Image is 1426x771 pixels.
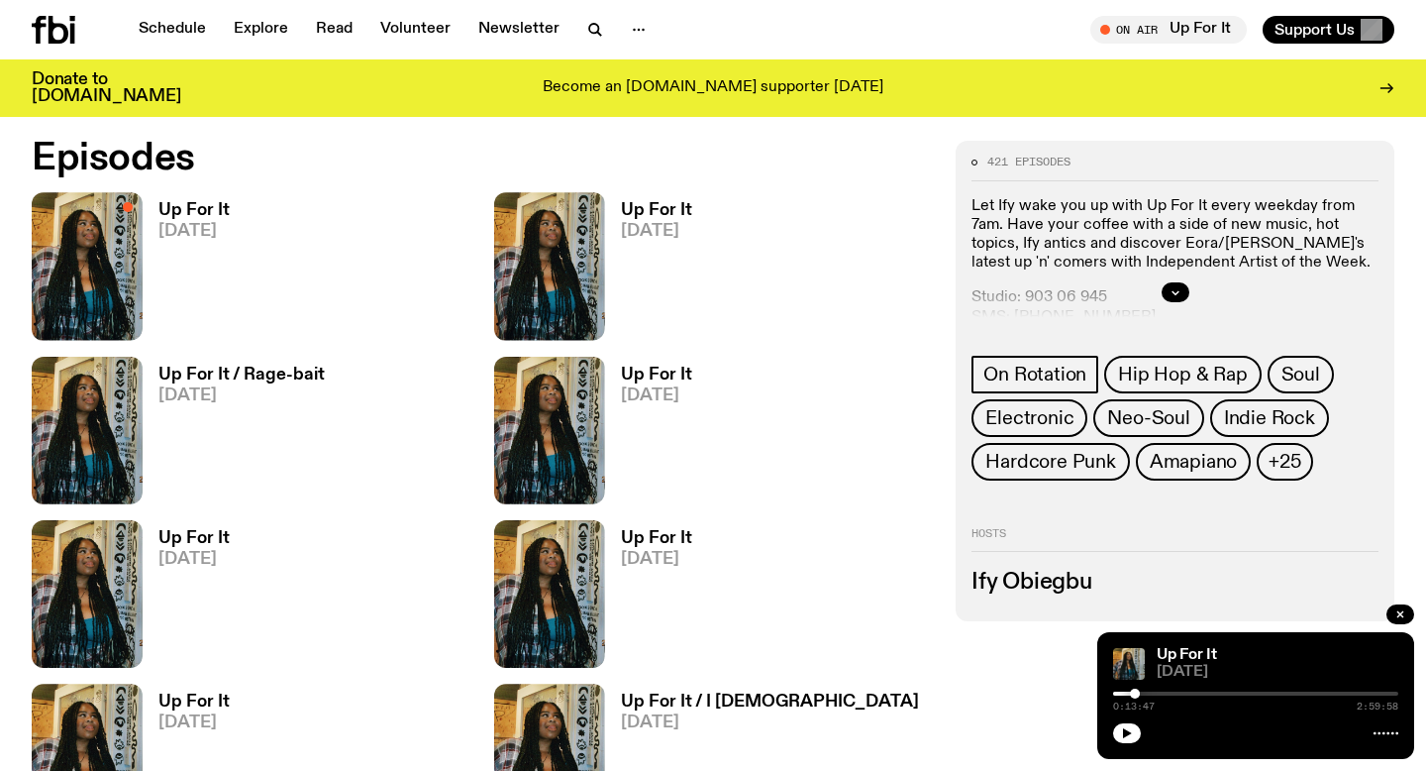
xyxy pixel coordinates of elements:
[621,387,692,404] span: [DATE]
[1263,16,1394,44] button: Support Us
[971,399,1087,437] a: Electronic
[1268,356,1334,393] a: Soul
[158,715,230,731] span: [DATE]
[621,694,919,711] h3: Up For It / I [DEMOGRAPHIC_DATA]
[1274,21,1355,39] span: Support Us
[1281,364,1320,385] span: Soul
[985,407,1073,429] span: Electronic
[158,367,325,384] h3: Up For It / Rage-bait
[1210,399,1329,437] a: Indie Rock
[158,694,230,711] h3: Up For It
[32,141,932,176] h2: Episodes
[158,551,230,568] span: [DATE]
[1269,451,1300,473] span: +25
[494,357,605,504] img: Ify - a Brown Skin girl with black braided twists, looking up to the side with her tongue stickin...
[32,71,181,105] h3: Donate to [DOMAIN_NAME]
[1257,443,1312,481] button: +25
[1136,443,1251,481] a: Amapiano
[466,16,571,44] a: Newsletter
[621,223,692,240] span: [DATE]
[143,530,230,668] a: Up For It[DATE]
[983,364,1086,385] span: On Rotation
[32,357,143,504] img: Ify - a Brown Skin girl with black braided twists, looking up to the side with her tongue stickin...
[1118,364,1247,385] span: Hip Hop & Rap
[543,79,883,97] p: Become an [DOMAIN_NAME] supporter [DATE]
[621,367,692,384] h3: Up For It
[494,192,605,340] img: Ify - a Brown Skin girl with black braided twists, looking up to the side with her tongue stickin...
[494,520,605,668] img: Ify - a Brown Skin girl with black braided twists, looking up to the side with her tongue stickin...
[621,551,692,568] span: [DATE]
[127,16,218,44] a: Schedule
[158,387,325,404] span: [DATE]
[971,197,1378,274] p: Let Ify wake you up with Up For It every weekday from 7am. Have your coffee with a side of new mu...
[1113,648,1145,680] img: Ify - a Brown Skin girl with black braided twists, looking up to the side with her tongue stickin...
[987,157,1070,167] span: 421 episodes
[621,202,692,219] h3: Up For It
[32,520,143,668] img: Ify - a Brown Skin girl with black braided twists, looking up to the side with her tongue stickin...
[985,451,1115,473] span: Hardcore Punk
[304,16,364,44] a: Read
[158,530,230,547] h3: Up For It
[158,202,230,219] h3: Up For It
[1112,22,1237,37] span: Tune in live
[605,202,692,340] a: Up For It[DATE]
[605,367,692,504] a: Up For It[DATE]
[1224,407,1315,429] span: Indie Rock
[1113,702,1155,712] span: 0:13:47
[1357,702,1398,712] span: 2:59:58
[1093,399,1203,437] a: Neo-Soul
[971,528,1378,552] h2: Hosts
[971,572,1378,594] h3: Ify Obiegbu
[1150,451,1237,473] span: Amapiano
[143,202,230,340] a: Up For It[DATE]
[368,16,462,44] a: Volunteer
[143,367,325,504] a: Up For It / Rage-bait[DATE]
[222,16,300,44] a: Explore
[971,356,1098,393] a: On Rotation
[158,223,230,240] span: [DATE]
[1107,407,1189,429] span: Neo-Soul
[1157,647,1217,663] a: Up For It
[605,530,692,668] a: Up For It[DATE]
[1157,665,1398,680] span: [DATE]
[621,530,692,547] h3: Up For It
[32,192,143,340] img: Ify - a Brown Skin girl with black braided twists, looking up to the side with her tongue stickin...
[1090,16,1247,44] button: On AirUp For It
[621,715,919,731] span: [DATE]
[971,443,1129,481] a: Hardcore Punk
[1104,356,1261,393] a: Hip Hop & Rap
